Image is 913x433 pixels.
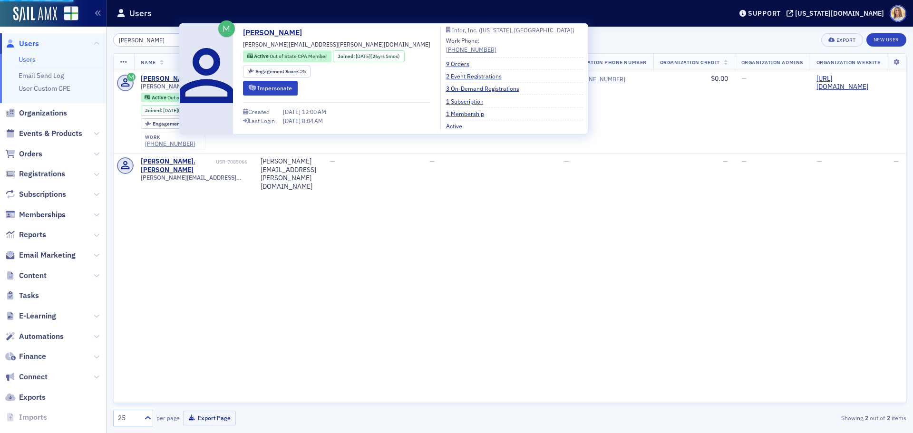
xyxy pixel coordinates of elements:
span: 12:00 AM [302,108,326,115]
span: Exports [19,392,46,403]
strong: 2 [885,414,892,422]
span: Memberships [19,210,66,220]
span: E-Learning [19,311,56,321]
a: Exports [5,392,46,403]
button: Export Page [183,411,236,425]
a: [PHONE_NUMBER] [446,45,496,54]
span: Profile [890,5,906,22]
a: Email Send Log [19,71,64,80]
div: [US_STATE][DOMAIN_NAME] [795,9,884,18]
div: Engagement Score: 25 [141,118,208,129]
span: Organization Phone Number [564,59,647,66]
a: Memberships [5,210,66,220]
span: Active [152,94,167,101]
a: New User [866,33,906,47]
a: Orders [5,149,42,159]
img: SailAMX [13,7,57,22]
a: Events & Products [5,128,82,139]
a: User Custom CPE [19,84,70,93]
span: — [741,74,747,83]
span: Subscriptions [19,189,66,200]
span: Reports [19,230,46,240]
a: 2 Event Registrations [446,72,509,80]
span: [PERSON_NAME][EMAIL_ADDRESS][PERSON_NAME][DOMAIN_NAME] [141,174,247,181]
span: [PERSON_NAME][EMAIL_ADDRESS][PERSON_NAME][DOMAIN_NAME] [141,83,247,90]
span: Imports [19,412,47,423]
a: [PHONE_NUMBER] [575,76,625,83]
a: Content [5,270,47,281]
a: [PERSON_NAME] [243,27,309,38]
a: [PERSON_NAME].[PERSON_NAME] [141,157,214,174]
a: Active Out of State CPA Member [145,94,224,100]
a: Imports [5,412,47,423]
a: 3 On-Demand Registrations [446,84,526,93]
h1: Users [129,8,152,19]
a: Connect [5,372,48,382]
span: Organizations [19,108,67,118]
span: [DATE] [283,117,302,125]
label: per page [156,414,180,422]
div: (26yrs 5mos) [163,107,207,114]
a: Active [446,122,469,130]
span: 8:04 AM [302,117,323,125]
div: work [145,135,195,140]
a: Users [19,55,36,64]
span: Events & Products [19,128,82,139]
span: Content [19,270,47,281]
span: Out of State CPA Member [270,53,327,59]
a: [PHONE_NUMBER] [145,140,195,147]
span: Registrations [19,169,65,179]
a: Subscriptions [5,189,66,200]
div: Work Phone: [446,36,496,54]
a: 9 Orders [446,59,476,68]
div: Export [836,38,856,43]
button: [US_STATE][DOMAIN_NAME] [787,10,887,17]
span: — [723,157,728,165]
strong: 2 [863,414,870,422]
div: Showing out of items [649,414,906,422]
span: $0.00 [711,74,728,83]
span: Engagement Score : [255,68,301,75]
span: [PERSON_NAME][EMAIL_ADDRESS][PERSON_NAME][DOMAIN_NAME] [243,40,430,48]
a: Email Marketing [5,250,76,260]
span: Out of State CPA Member [167,94,225,101]
span: Organization Admins [741,59,803,66]
span: Active [254,53,270,59]
span: Organization Website [816,59,881,66]
span: Connect [19,372,48,382]
span: — [894,157,899,165]
a: 1 Subscription [446,97,491,106]
div: Engagement Score: 25 [243,66,311,77]
div: USR-7085066 [216,159,247,165]
div: Joined: 1999-03-23 00:00:00 [141,106,212,116]
div: 25 [153,121,204,126]
img: SailAMX [64,6,78,21]
a: [URL][DOMAIN_NAME] [816,75,881,91]
input: Search… [113,33,204,47]
div: Active: Active: Out of State CPA Member [141,93,229,102]
span: Finance [19,351,46,362]
a: Users [5,38,39,49]
a: [PERSON_NAME] [141,75,194,83]
a: E-Learning [5,311,56,321]
div: Active: Active: Out of State CPA Member [243,50,331,62]
div: 25 [118,413,139,423]
div: Support [748,9,781,18]
div: (26yrs 5mos) [356,53,400,60]
div: Joined: 1999-03-23 00:00:00 [333,50,404,62]
div: Created [248,109,270,115]
span: Email Marketing [19,250,76,260]
span: [DATE] [356,53,370,59]
a: 1 Membership [446,109,491,118]
span: Joined : [145,107,163,114]
span: — [564,157,569,165]
button: Export [821,33,863,47]
span: — [330,157,335,165]
span: Orders [19,149,42,159]
span: Engagement Score : [153,120,198,127]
